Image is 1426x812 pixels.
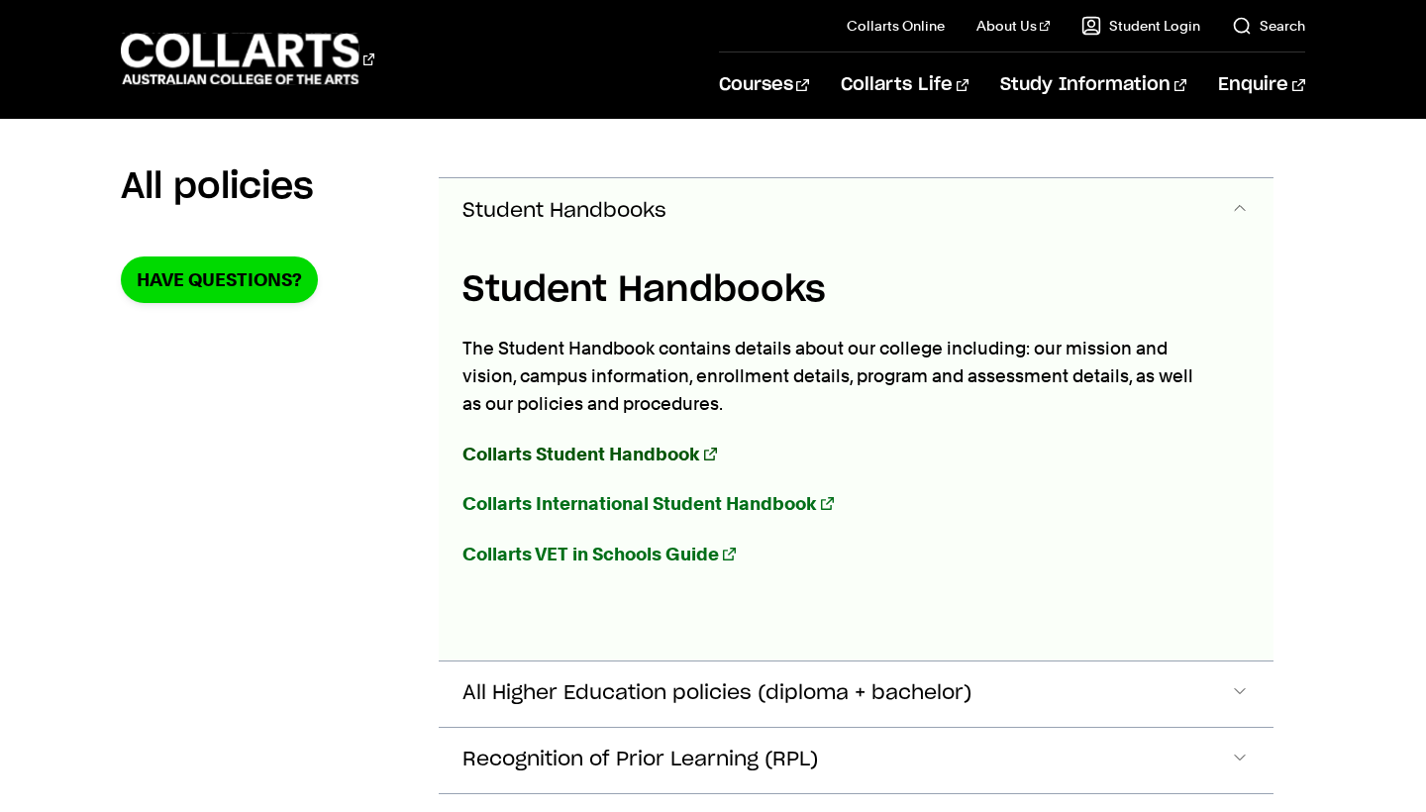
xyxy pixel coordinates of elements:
a: Have Questions? [121,256,318,303]
a: Collarts Online [847,16,945,36]
a: Study Information [1000,52,1186,118]
button: Student Handbooks [439,178,1273,244]
strong: Collarts Student Handbook [462,444,700,464]
a: About Us [976,16,1050,36]
button: All Higher Education policies (diploma + bachelor) [439,661,1273,727]
button: Recognition of Prior Learning (RPL) [439,728,1273,793]
span: Recognition of Prior Learning (RPL) [462,749,818,771]
a: Student Login [1081,16,1200,36]
div: Student Handbooks [439,244,1273,660]
a: Search [1232,16,1305,36]
div: Go to homepage [121,31,374,87]
strong: Collarts International Student Handbook [462,493,817,514]
a: Courses [719,52,809,118]
span: Student Handbooks [462,200,666,223]
strong: Collarts VET in Schools Guide [462,544,719,564]
p: The Student Handbook contains details about our college including: our mission and vision, campus... [462,335,1197,418]
h4: Student Handbooks [462,263,1197,317]
a: Updated Collarts VET Course Guide 2025 06 V3 [462,544,735,564]
a: Collarts Life [841,52,968,118]
h2: All policies [121,165,314,209]
a: Enquire [1218,52,1304,118]
span: All Higher Education policies (diploma + bachelor) [462,682,971,705]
